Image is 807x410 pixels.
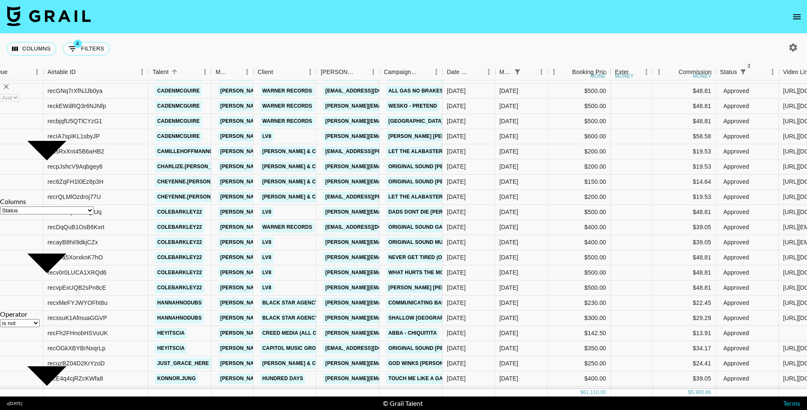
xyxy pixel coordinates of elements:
a: LV8 [260,207,274,217]
a: colebarkley22 [155,252,204,263]
div: $ [688,389,691,396]
a: [PERSON_NAME][EMAIL_ADDRESS][DOMAIN_NAME] [218,267,355,278]
div: Status [716,64,779,80]
div: 61,110.00 [583,389,606,396]
a: LV8 [260,252,274,263]
a: [PERSON_NAME][EMAIL_ADDRESS][PERSON_NAME][DOMAIN_NAME] [323,177,504,187]
a: cadenmcguire [155,86,202,96]
div: 6/2/2025 [447,359,466,368]
span: approved [720,163,752,170]
div: Client [258,64,273,80]
img: Grail Talent [7,6,91,26]
div: $48.81 [653,84,716,99]
div: 6/20/2025 [447,147,466,156]
div: $48.81 [653,265,716,280]
div: Manager [216,64,229,80]
div: Jun '25 [499,162,518,171]
a: colebarkley22 [155,237,204,248]
div: $500.00 [548,386,611,402]
div: Jun '25 [499,102,518,110]
div: $150.00 [548,175,611,190]
button: Show filters [512,66,523,78]
button: Menu [304,66,316,78]
div: Jun '25 [499,238,518,246]
a: LV8 [260,283,274,293]
div: $29.29 [653,311,716,326]
div: Airtable ID [43,64,148,80]
a: [PERSON_NAME][EMAIL_ADDRESS][DOMAIN_NAME] [323,131,460,142]
div: Jun '25 [499,359,518,368]
a: colebarkley22 [155,222,204,233]
div: Jun '25 [499,87,518,95]
a: SHALLOW [GEOGRAPHIC_DATA] [386,313,473,323]
button: open drawer [789,8,805,25]
a: [PERSON_NAME][EMAIL_ADDRESS][DOMAIN_NAME] [323,252,460,263]
div: $200.00 [548,144,611,159]
button: Menu [483,66,495,78]
a: [PERSON_NAME][EMAIL_ADDRESS][DOMAIN_NAME] [218,207,355,217]
button: Sort [523,66,535,78]
button: Menu [535,66,548,78]
div: Date Created [443,64,495,80]
a: Hundred Days [260,373,305,384]
a: [PERSON_NAME][EMAIL_ADDRESS][DOMAIN_NAME] [218,358,355,369]
a: black star agency [260,298,321,308]
button: Sort [273,66,285,78]
a: Warner Records [260,116,314,127]
a: hannahnodubs [155,313,204,323]
a: [PERSON_NAME][EMAIL_ADDRESS][DOMAIN_NAME] [218,161,355,172]
div: $500.00 [548,84,611,99]
button: Sort [76,66,87,78]
div: Status [720,64,737,80]
a: God Winks [PERSON_NAME] [386,358,465,369]
div: Talent [153,64,169,80]
div: [PERSON_NAME] [321,64,355,80]
div: Talent [148,64,211,80]
a: [PERSON_NAME][EMAIL_ADDRESS][PERSON_NAME][DOMAIN_NAME] [323,101,504,111]
div: $142.50 [548,326,611,341]
div: $500.00 [548,265,611,280]
span: approved [720,224,752,230]
a: [PERSON_NAME][EMAIL_ADDRESS][DOMAIN_NAME] [323,283,460,293]
button: Show filters [737,66,749,78]
div: 6/4/2025 [447,132,466,140]
span: approved [720,118,752,124]
a: ABBA - Chiquitita [386,328,439,339]
div: Month Due [495,64,548,80]
span: approved [720,193,752,200]
a: [GEOGRAPHIC_DATA] The Castellows [386,116,495,127]
span: approved [720,284,752,291]
div: $39.05 [653,220,716,235]
a: charlize.[PERSON_NAME] [155,161,230,172]
span: approved [720,299,752,306]
a: Warner Records [260,101,314,111]
button: Sort [229,66,241,78]
span: 3 [745,62,753,70]
a: [PERSON_NAME][EMAIL_ADDRESS][DOMAIN_NAME] [218,116,355,127]
a: [PERSON_NAME] & Co LLC [260,192,333,202]
div: money [615,74,634,79]
a: [EMAIL_ADDRESS][PERSON_NAME][DOMAIN_NAME] [323,146,460,157]
div: Jun '25 [499,268,518,277]
a: [PERSON_NAME][EMAIL_ADDRESS][DOMAIN_NAME] [218,343,355,354]
div: 6/25/2025 [447,314,466,322]
div: $300.00 [548,311,611,326]
a: konnor.jung [155,373,198,384]
div: 6/3/2025 [447,117,466,125]
span: 4 [74,40,82,48]
a: [PERSON_NAME][EMAIL_ADDRESS][DOMAIN_NAME] [218,146,355,157]
div: Jun '25 [499,253,518,262]
span: approved [720,360,752,367]
div: 6/21/2025 [447,87,466,95]
a: [PERSON_NAME][EMAIL_ADDRESS][DOMAIN_NAME] [323,207,460,217]
a: [PERSON_NAME][EMAIL_ADDRESS][DOMAIN_NAME] [218,86,355,96]
div: Jun '25 [499,283,518,292]
div: 6/3/2025 [447,268,466,277]
a: just_grace_here [155,358,211,369]
div: Month Due [499,64,512,80]
div: 3 active filters [737,66,749,78]
div: $230.00 [548,296,611,311]
a: Let The Alabaster Break / Alabaster Box [386,146,513,157]
div: $19.53 [653,144,716,159]
a: Let The Alabaster Break / Alabaster Box [386,192,513,202]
